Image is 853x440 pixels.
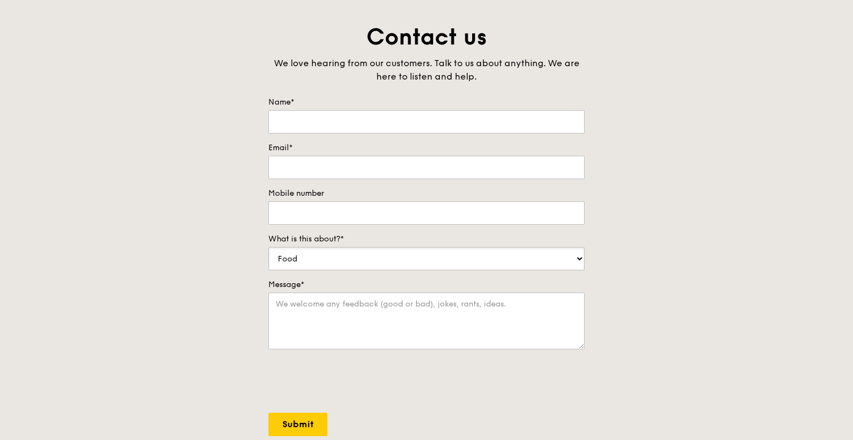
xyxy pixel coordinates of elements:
[268,234,585,245] label: What is this about?*
[268,22,585,52] h1: Contact us
[268,57,585,83] div: We love hearing from our customers. Talk to us about anything. We are here to listen and help.
[268,142,585,154] label: Email*
[268,97,585,108] label: Name*
[268,360,438,404] iframe: reCAPTCHA
[268,188,585,199] label: Mobile number
[268,413,327,436] input: Submit
[268,279,585,290] label: Message*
